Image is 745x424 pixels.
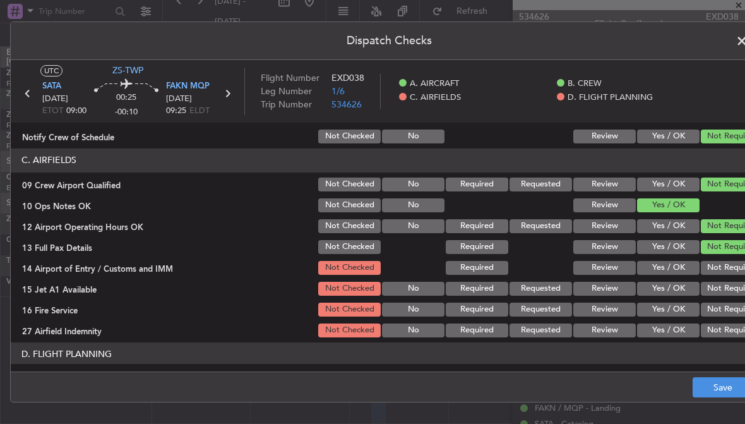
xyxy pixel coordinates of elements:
button: Review [573,198,636,212]
button: Review [573,178,636,191]
button: Requested [510,282,572,296]
button: Yes / OK [637,219,700,233]
button: Requested [510,324,572,337]
button: Yes / OK [637,303,700,317]
button: Yes / OK [637,240,700,254]
span: D. FLIGHT PLANNING [568,92,653,104]
button: Review [573,219,636,233]
button: Review [573,261,636,275]
button: Requested [510,178,572,191]
button: Review [573,303,636,317]
button: Yes / OK [637,261,700,275]
button: Yes / OK [637,198,700,212]
button: Review [573,282,636,296]
button: Requested [510,303,572,317]
button: Yes / OK [637,130,700,143]
button: Review [573,324,636,337]
button: Yes / OK [637,324,700,337]
button: Requested [510,219,572,233]
button: Review [573,240,636,254]
button: Yes / OK [637,282,700,296]
button: Review [573,130,636,143]
span: B. CREW [568,78,602,90]
button: Yes / OK [637,178,700,191]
